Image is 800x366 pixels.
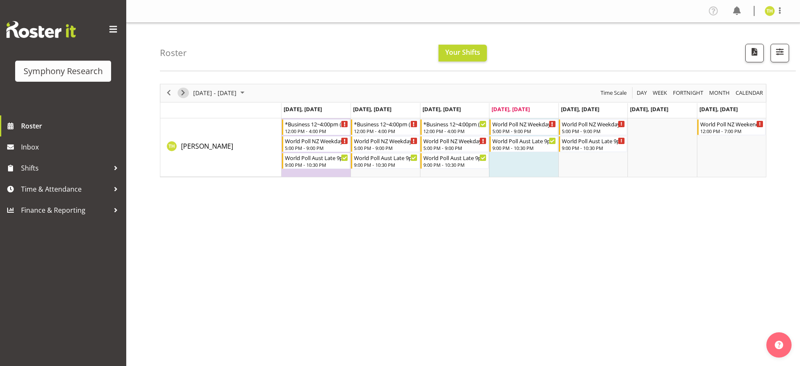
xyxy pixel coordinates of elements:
[672,88,704,98] span: Fortnight
[559,136,627,152] div: Tristan Healley"s event - World Poll Aust Late 9p~10:30p Begin From Friday, September 26, 2025 at...
[163,88,175,98] button: Previous
[160,118,282,177] td: Tristan Healley resource
[282,119,350,135] div: Tristan Healley"s event - *Business 12~4:00pm (mixed shift start times) Begin From Monday, Septem...
[700,120,763,128] div: World Poll NZ Weekends
[21,204,109,216] span: Finance & Reporting
[672,88,705,98] button: Fortnight
[285,136,348,145] div: World Poll NZ Weekdays
[285,161,348,168] div: 9:00 PM - 10:30 PM
[285,144,348,151] div: 5:00 PM - 9:00 PM
[354,120,417,128] div: *Business 12~4:00pm (mixed shift start times)
[282,136,350,152] div: Tristan Healley"s event - World Poll NZ Weekdays Begin From Monday, September 22, 2025 at 5:00:00...
[354,144,417,151] div: 5:00 PM - 9:00 PM
[492,144,555,151] div: 9:00 PM - 10:30 PM
[423,128,486,134] div: 12:00 PM - 4:00 PM
[162,84,176,102] div: previous period
[354,153,417,162] div: World Poll Aust Late 9p~10:30p
[492,120,555,128] div: World Poll NZ Weekdays
[282,118,766,177] table: Timeline Week of September 25, 2025
[600,88,627,98] span: Time Scale
[562,136,625,145] div: World Poll Aust Late 9p~10:30p
[282,153,350,169] div: Tristan Healley"s event - World Poll Aust Late 9p~10:30p Begin From Monday, September 22, 2025 at...
[708,88,731,98] span: Month
[635,88,649,98] button: Timeline Day
[492,105,530,113] span: [DATE], [DATE]
[420,119,489,135] div: Tristan Healley"s event - *Business 12~4:00pm (mixed shift start times) Begin From Wednesday, Sep...
[735,88,764,98] span: calendar
[562,120,625,128] div: World Poll NZ Weekdays
[423,153,486,162] div: World Poll Aust Late 9p~10:30p
[190,84,250,102] div: September 22 - 28, 2025
[423,136,486,145] div: World Poll NZ Weekdays
[192,88,237,98] span: [DATE] - [DATE]
[708,88,731,98] button: Timeline Month
[492,136,555,145] div: World Poll Aust Late 9p~10:30p
[354,161,417,168] div: 9:00 PM - 10:30 PM
[21,141,122,153] span: Inbox
[192,88,248,98] button: September 2025
[559,119,627,135] div: Tristan Healley"s event - World Poll NZ Weekdays Begin From Friday, September 26, 2025 at 5:00:00...
[285,153,348,162] div: World Poll Aust Late 9p~10:30p
[351,136,419,152] div: Tristan Healley"s event - World Poll NZ Weekdays Begin From Tuesday, September 23, 2025 at 5:00:0...
[176,84,190,102] div: next period
[700,128,763,134] div: 12:00 PM - 7:00 PM
[6,21,76,38] img: Rosterit website logo
[445,48,480,57] span: Your Shifts
[351,153,419,169] div: Tristan Healley"s event - World Poll Aust Late 9p~10:30p Begin From Tuesday, September 23, 2025 a...
[771,44,789,62] button: Filter Shifts
[651,88,669,98] button: Timeline Week
[439,45,487,61] button: Your Shifts
[765,6,775,16] img: tristan-healley11868.jpg
[181,141,233,151] a: [PERSON_NAME]
[353,105,391,113] span: [DATE], [DATE]
[21,183,109,195] span: Time & Attendance
[160,48,187,58] h4: Roster
[489,119,558,135] div: Tristan Healley"s event - World Poll NZ Weekdays Begin From Thursday, September 25, 2025 at 5:00:...
[636,88,648,98] span: Day
[734,88,765,98] button: Month
[423,120,486,128] div: *Business 12~4:00pm (mixed shift start times)
[160,84,766,177] div: Timeline Week of September 25, 2025
[599,88,628,98] button: Time Scale
[351,119,419,135] div: Tristan Healley"s event - *Business 12~4:00pm (mixed shift start times) Begin From Tuesday, Septe...
[21,162,109,174] span: Shifts
[561,105,599,113] span: [DATE], [DATE]
[354,136,417,145] div: World Poll NZ Weekdays
[492,128,555,134] div: 5:00 PM - 9:00 PM
[562,144,625,151] div: 9:00 PM - 10:30 PM
[284,105,322,113] span: [DATE], [DATE]
[775,341,783,349] img: help-xxl-2.png
[21,120,122,132] span: Roster
[285,120,348,128] div: *Business 12~4:00pm (mixed shift start times)
[745,44,764,62] button: Download a PDF of the roster according to the set date range.
[420,153,489,169] div: Tristan Healley"s event - World Poll Aust Late 9p~10:30p Begin From Wednesday, September 24, 2025...
[423,144,486,151] div: 5:00 PM - 9:00 PM
[652,88,668,98] span: Week
[285,128,348,134] div: 12:00 PM - 4:00 PM
[699,105,738,113] span: [DATE], [DATE]
[423,161,486,168] div: 9:00 PM - 10:30 PM
[420,136,489,152] div: Tristan Healley"s event - World Poll NZ Weekdays Begin From Wednesday, September 24, 2025 at 5:00...
[24,65,103,77] div: Symphony Research
[489,136,558,152] div: Tristan Healley"s event - World Poll Aust Late 9p~10:30p Begin From Thursday, September 25, 2025 ...
[697,119,765,135] div: Tristan Healley"s event - World Poll NZ Weekends Begin From Sunday, September 28, 2025 at 12:00:0...
[354,128,417,134] div: 12:00 PM - 4:00 PM
[178,88,189,98] button: Next
[423,105,461,113] span: [DATE], [DATE]
[562,128,625,134] div: 5:00 PM - 9:00 PM
[630,105,668,113] span: [DATE], [DATE]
